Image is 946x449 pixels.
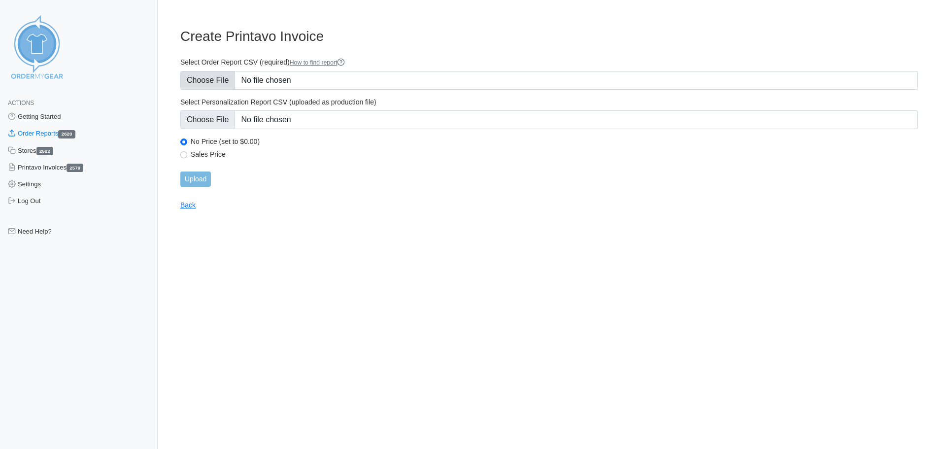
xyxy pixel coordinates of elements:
[290,59,345,66] a: How to find report
[58,130,75,138] span: 2620
[36,147,53,155] span: 2582
[180,58,918,67] label: Select Order Report CSV (required)
[180,201,196,209] a: Back
[180,28,918,45] h3: Create Printavo Invoice
[191,137,918,146] label: No Price (set to $0.00)
[180,98,918,106] label: Select Personalization Report CSV (uploaded as production file)
[67,164,83,172] span: 2579
[8,100,34,106] span: Actions
[180,172,211,187] input: Upload
[191,150,918,159] label: Sales Price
